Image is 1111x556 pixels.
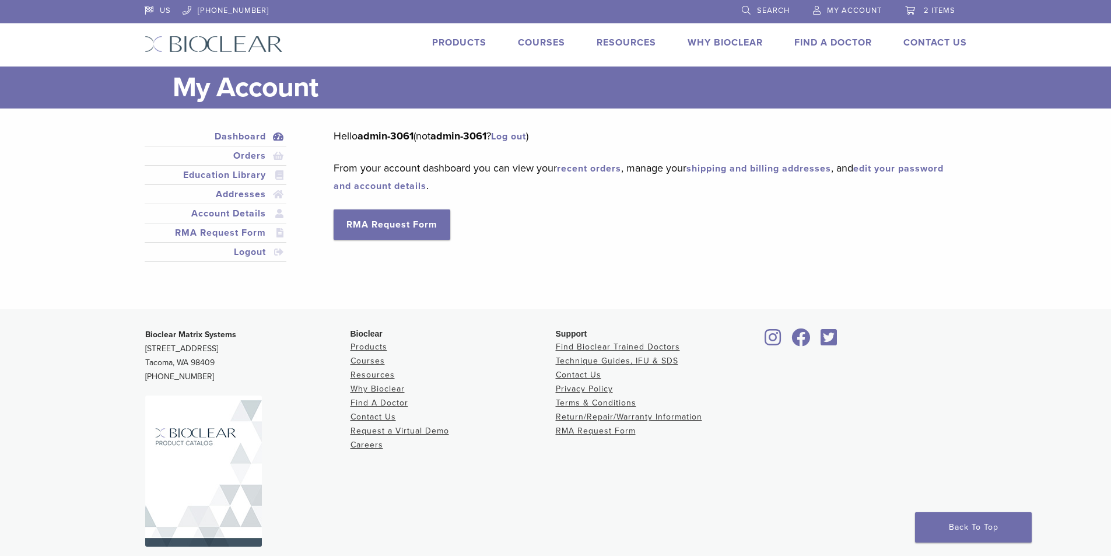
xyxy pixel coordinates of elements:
[915,512,1032,543] a: Back To Top
[145,396,262,547] img: Bioclear
[173,67,967,109] h1: My Account
[334,159,949,194] p: From your account dashboard you can view your , manage your , and .
[147,130,285,144] a: Dashboard
[556,370,601,380] a: Contact Us
[147,187,285,201] a: Addresses
[358,130,413,142] strong: admin-3061
[556,342,680,352] a: Find Bioclear Trained Doctors
[794,37,872,48] a: Find A Doctor
[145,127,287,276] nav: Account pages
[145,36,283,53] img: Bioclear
[903,37,967,48] a: Contact Us
[924,6,955,15] span: 2 items
[145,330,236,340] strong: Bioclear Matrix Systems
[686,163,831,174] a: shipping and billing addresses
[147,245,285,259] a: Logout
[817,335,842,347] a: Bioclear
[334,209,450,240] a: RMA Request Form
[788,335,815,347] a: Bioclear
[827,6,882,15] span: My Account
[491,131,526,142] a: Log out
[351,342,387,352] a: Products
[556,356,678,366] a: Technique Guides, IFU & SDS
[351,370,395,380] a: Resources
[147,207,285,221] a: Account Details
[432,37,486,48] a: Products
[351,440,383,450] a: Careers
[147,226,285,240] a: RMA Request Form
[351,398,408,408] a: Find A Doctor
[351,426,449,436] a: Request a Virtual Demo
[351,329,383,338] span: Bioclear
[430,130,486,142] strong: admin-3061
[145,328,351,384] p: [STREET_ADDRESS] Tacoma, WA 98409 [PHONE_NUMBER]
[334,127,949,145] p: Hello (not ? )
[351,384,405,394] a: Why Bioclear
[351,356,385,366] a: Courses
[556,426,636,436] a: RMA Request Form
[556,384,613,394] a: Privacy Policy
[557,163,621,174] a: recent orders
[351,412,396,422] a: Contact Us
[556,398,636,408] a: Terms & Conditions
[688,37,763,48] a: Why Bioclear
[147,168,285,182] a: Education Library
[147,149,285,163] a: Orders
[597,37,656,48] a: Resources
[518,37,565,48] a: Courses
[556,329,587,338] span: Support
[556,412,702,422] a: Return/Repair/Warranty Information
[757,6,790,15] span: Search
[761,335,786,347] a: Bioclear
